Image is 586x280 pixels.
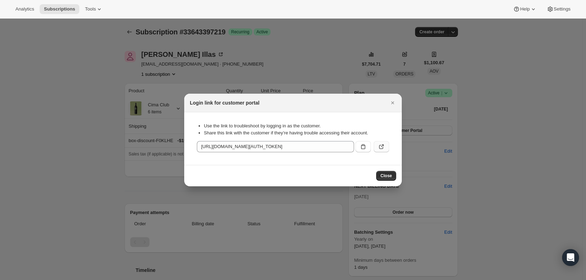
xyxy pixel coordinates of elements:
[15,6,34,12] span: Analytics
[190,99,259,106] h2: Login link for customer portal
[380,173,392,179] span: Close
[204,122,389,129] li: Use the link to troubleshoot by logging in as the customer.
[44,6,75,12] span: Subscriptions
[40,4,79,14] button: Subscriptions
[204,129,389,136] li: Share this link with the customer if they’re having trouble accessing their account.
[542,4,575,14] button: Settings
[85,6,96,12] span: Tools
[520,6,530,12] span: Help
[562,249,579,266] div: Open Intercom Messenger
[11,4,38,14] button: Analytics
[554,6,571,12] span: Settings
[509,4,541,14] button: Help
[81,4,107,14] button: Tools
[376,171,396,181] button: Close
[388,98,398,108] button: Close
